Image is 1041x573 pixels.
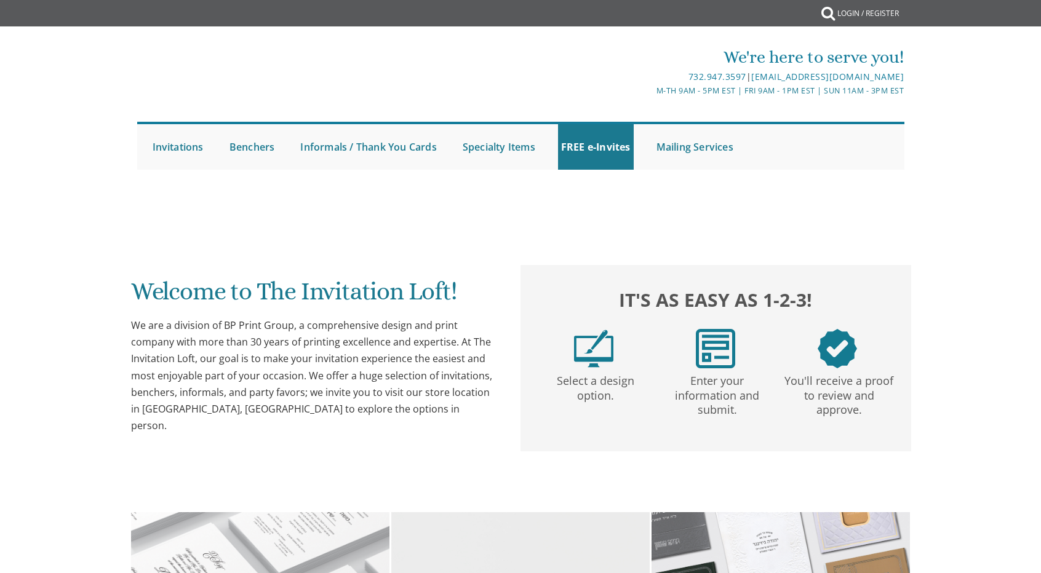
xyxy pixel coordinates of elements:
p: Select a design option. [537,368,654,403]
a: Informals / Thank You Cards [297,124,439,170]
img: step1.png [574,329,613,368]
div: M-Th 9am - 5pm EST | Fri 9am - 1pm EST | Sun 11am - 3pm EST [393,84,904,97]
a: Mailing Services [653,124,736,170]
div: | [393,69,904,84]
div: We're here to serve you! [393,45,904,69]
a: Specialty Items [460,124,538,170]
a: 732.947.3597 [688,71,746,82]
a: FREE e-Invites [558,124,634,170]
h1: Welcome to The Invitation Loft! [131,278,497,314]
h2: It's as easy as 1-2-3! [533,286,898,314]
a: Benchers [226,124,278,170]
p: Enter your information and submit. [659,368,776,417]
a: Invitations [150,124,207,170]
img: step2.png [696,329,735,368]
p: You'll receive a proof to review and approve. [781,368,898,417]
img: step3.png [818,329,857,368]
a: [EMAIL_ADDRESS][DOMAIN_NAME] [751,71,904,82]
div: We are a division of BP Print Group, a comprehensive design and print company with more than 30 y... [131,317,497,434]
